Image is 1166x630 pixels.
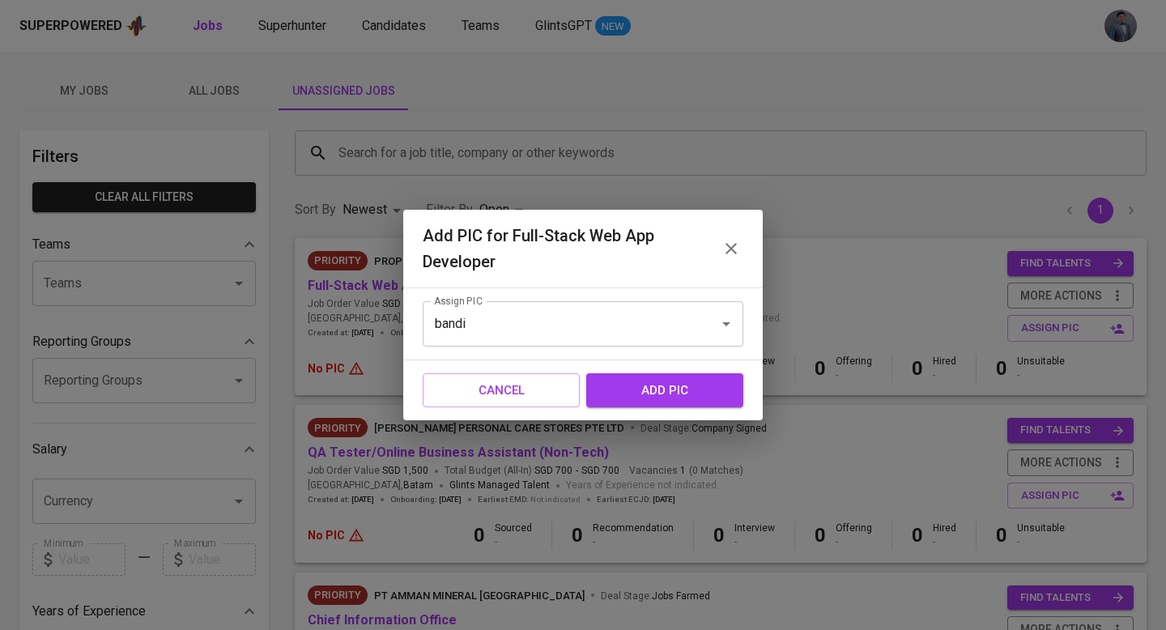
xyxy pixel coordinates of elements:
[440,380,562,401] span: Cancel
[423,373,580,407] button: Cancel
[586,373,743,407] button: add pic
[423,223,706,275] h6: Add PIC for Full-Stack Web App Developer
[604,380,726,401] span: add pic
[715,313,738,335] button: Open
